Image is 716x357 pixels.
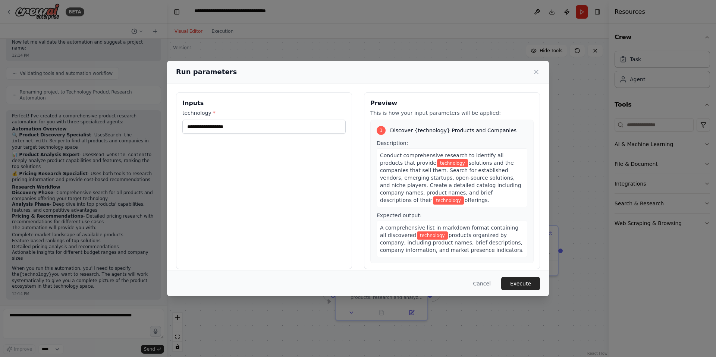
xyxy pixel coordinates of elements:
[390,127,516,134] span: Discover {technology} Products and Companies
[182,109,346,117] label: technology
[437,159,468,167] span: Variable: technology
[370,109,534,117] p: This is how your input parameters will be applied:
[182,99,346,108] h3: Inputs
[467,277,497,290] button: Cancel
[433,196,464,205] span: Variable: technology
[380,152,503,166] span: Conduct comprehensive research to identify all products that provide
[465,197,489,203] span: offerings.
[377,126,386,135] div: 1
[176,67,237,77] h2: Run parameters
[380,225,518,238] span: A comprehensive list in markdown format containing all discovered
[370,99,534,108] h3: Preview
[417,231,448,240] span: Variable: technology
[380,232,524,253] span: products organized by company, including product names, brief descriptions, company information, ...
[377,140,408,146] span: Description:
[377,212,422,218] span: Expected output:
[380,160,521,203] span: solutions and the companies that sell them. Search for established vendors, emerging startups, op...
[501,277,540,290] button: Execute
